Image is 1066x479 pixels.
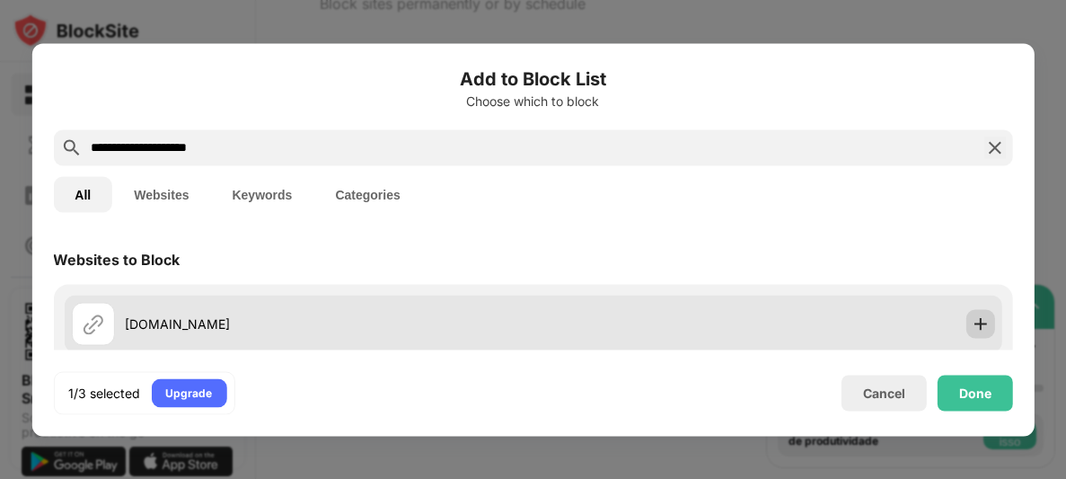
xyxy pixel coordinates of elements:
[125,315,533,333] div: [DOMAIN_NAME]
[112,176,210,212] button: Websites
[165,384,212,402] div: Upgrade
[863,386,905,401] div: Cancel
[210,176,313,212] button: Keywords
[53,176,112,212] button: All
[82,313,103,334] img: url.svg
[68,384,140,402] div: 1/3 selected
[53,250,180,268] div: Websites to Block
[984,137,1006,158] img: search-close
[60,137,82,158] img: search.svg
[959,386,991,400] div: Done
[53,65,1012,92] h6: Add to Block List
[313,176,421,212] button: Categories
[53,93,1012,108] div: Choose which to block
